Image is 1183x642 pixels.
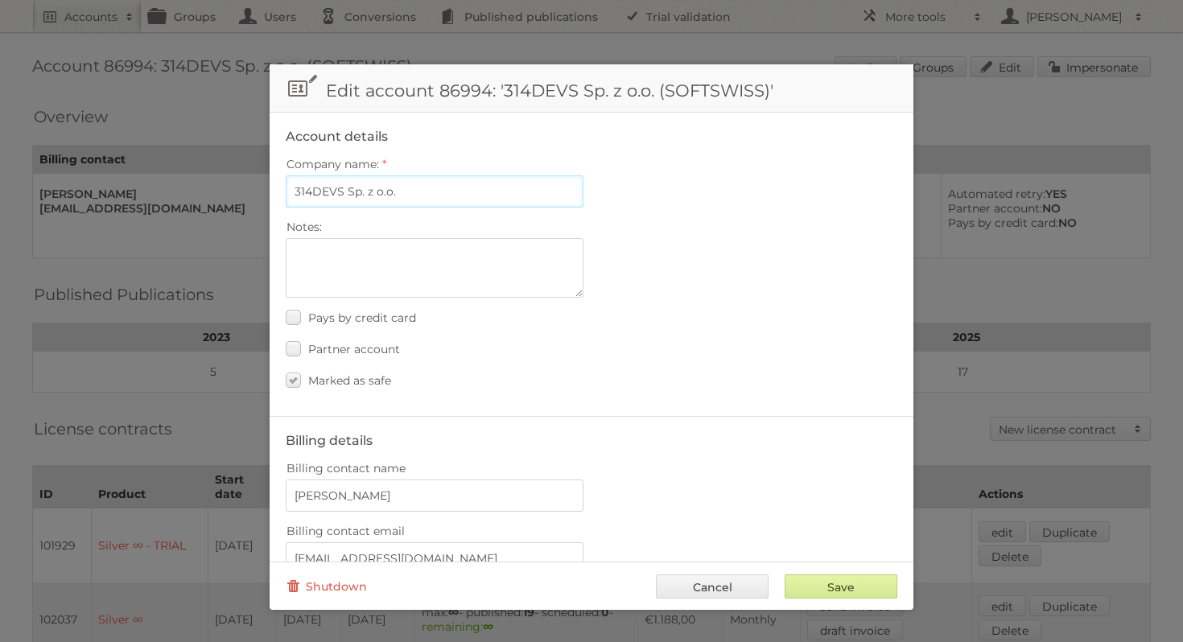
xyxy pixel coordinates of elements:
[308,311,416,325] span: Pays by credit card
[286,574,367,599] a: Shutdown
[286,220,322,234] span: Notes:
[785,574,897,599] input: Save
[286,524,405,538] span: Billing contact email
[286,129,388,144] legend: Account details
[308,373,391,388] span: Marked as safe
[286,157,379,171] span: Company name:
[308,342,400,356] span: Partner account
[270,64,913,113] h1: Edit account 86994: '314DEVS Sp. z o.o. (SOFTSWISS)'
[286,461,406,475] span: Billing contact name
[286,433,373,448] legend: Billing details
[656,574,769,599] a: Cancel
